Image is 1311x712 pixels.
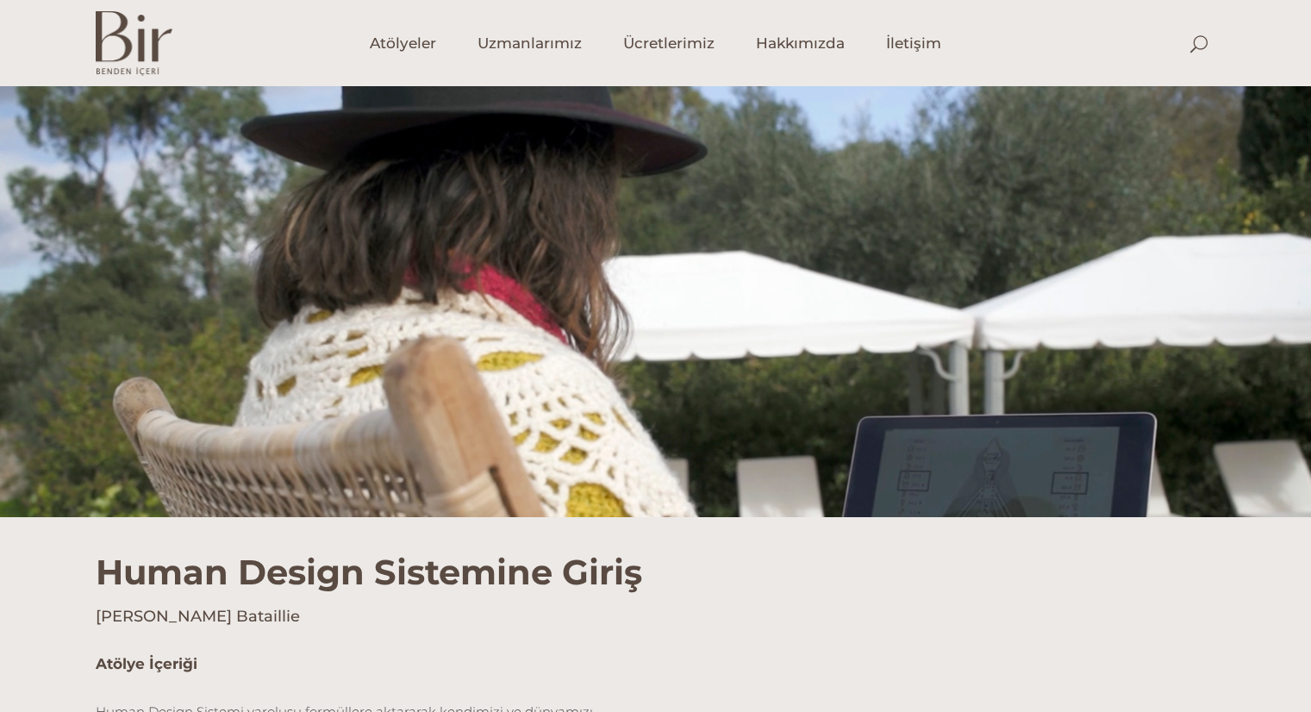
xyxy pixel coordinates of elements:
h5: Atölye İçeriği [96,653,643,676]
span: İletişim [886,34,941,53]
span: Hakkımızda [756,34,845,53]
span: Ücretlerimiz [623,34,715,53]
span: Atölyeler [370,34,436,53]
h4: [PERSON_NAME] Bataillie [96,606,1216,628]
span: Uzmanlarımız [478,34,582,53]
h1: Human Design Sistemine Giriş [96,517,1216,593]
